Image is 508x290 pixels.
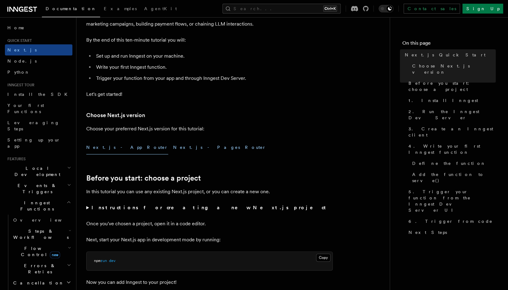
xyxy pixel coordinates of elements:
a: 6. Trigger from code [406,216,496,227]
span: Node.js [7,59,37,63]
span: 2. Run the Inngest Dev Server [408,108,496,121]
span: Examples [104,6,137,11]
span: Define the function [412,160,486,166]
p: In this tutorial you can use any existing Next.js project, or you can create a new one. [86,187,333,196]
span: Next Steps [408,229,447,235]
p: Next, start your Next.js app in development mode by running: [86,235,333,244]
span: Leveraging Steps [7,120,59,131]
span: Add the function to serve() [412,171,496,184]
button: Search...Ctrl+K [222,4,341,14]
li: Trigger your function from your app and through Inngest Dev Server. [94,74,333,83]
a: Install the SDK [5,89,72,100]
p: Choose your preferred Next.js version for this tutorial: [86,125,333,133]
kbd: Ctrl+K [323,6,337,12]
span: Your first Functions [7,103,44,114]
span: 3. Create an Inngest client [408,126,496,138]
span: 5. Trigger your function from the Inngest Dev Server UI [408,189,496,213]
button: Toggle dark mode [379,5,393,12]
a: 4. Write your first Inngest function [406,141,496,158]
li: Set up and run Inngest on your machine. [94,52,333,60]
summary: Instructions for creating a new Next.js project [86,203,333,212]
a: 5. Trigger your function from the Inngest Dev Server UI [406,186,496,216]
span: Local Development [5,165,67,178]
strong: Instructions for creating a new Next.js project [91,205,328,210]
span: Cancellation [11,280,64,286]
span: Events & Triggers [5,182,67,195]
span: Python [7,70,30,75]
button: Next.js - Pages Router [173,141,266,154]
span: Steps & Workflows [11,228,69,240]
button: Local Development [5,163,72,180]
a: Next.js Quick Start [402,49,496,60]
span: Home [7,25,25,31]
button: Events & Triggers [5,180,72,197]
a: Documentation [42,2,100,17]
a: Node.js [5,55,72,67]
span: AgentKit [144,6,177,11]
a: Before you start: choose a project [86,174,201,182]
span: 1. Install Inngest [408,97,478,104]
button: Inngest Functions [5,197,72,214]
span: npm [94,259,100,263]
a: Leveraging Steps [5,117,72,134]
p: Once you've chosen a project, open it in a code editor. [86,219,333,228]
p: Now you can add Inngest to your project! [86,278,333,287]
span: run [100,259,107,263]
span: Overview [13,218,77,223]
span: Errors & Retries [11,263,67,275]
a: Overview [11,214,72,226]
a: Home [5,22,72,33]
a: 2. Run the Inngest Dev Server [406,106,496,123]
a: Sign Up [462,4,503,14]
a: Choose Next.js version [86,111,145,120]
a: Your first Functions [5,100,72,117]
button: Next.js - App Router [86,141,168,154]
h4: On this page [402,39,496,49]
span: Quick start [5,38,32,43]
span: Before you start: choose a project [408,80,496,92]
span: Inngest Functions [5,200,67,212]
p: Inngest makes it easy to build, manage, and execute reliable workflows. Some use cases include sc... [86,11,333,28]
span: Documentation [46,6,96,11]
a: Define the function [410,158,496,169]
p: Let's get started! [86,90,333,99]
span: Features [5,157,26,161]
span: Setting up your app [7,137,60,149]
a: Python [5,67,72,78]
a: Add the function to serve() [410,169,496,186]
button: Copy [316,254,331,262]
a: 1. Install Inngest [406,95,496,106]
span: 6. Trigger from code [408,218,493,224]
a: Setting up your app [5,134,72,152]
span: Choose Next.js version [412,63,496,75]
button: Flow Controlnew [11,243,72,260]
a: Next.js [5,44,72,55]
a: Next Steps [406,227,496,238]
span: Next.js [7,47,37,52]
button: Steps & Workflows [11,226,72,243]
button: Cancellation [11,277,72,288]
span: dev [109,259,116,263]
a: Before you start: choose a project [406,78,496,95]
p: By the end of this ten-minute tutorial you will: [86,36,333,44]
button: Errors & Retries [11,260,72,277]
a: Examples [100,2,140,17]
li: Write your first Inngest function. [94,63,333,71]
a: Choose Next.js version [410,60,496,78]
span: Inngest tour [5,83,35,88]
span: Flow Control [11,245,68,258]
a: 3. Create an Inngest client [406,123,496,141]
a: Contact sales [404,4,460,14]
span: new [50,251,60,258]
span: Install the SDK [7,92,71,97]
a: AgentKit [140,2,181,17]
span: Next.js Quick Start [405,52,486,58]
span: 4. Write your first Inngest function [408,143,496,155]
